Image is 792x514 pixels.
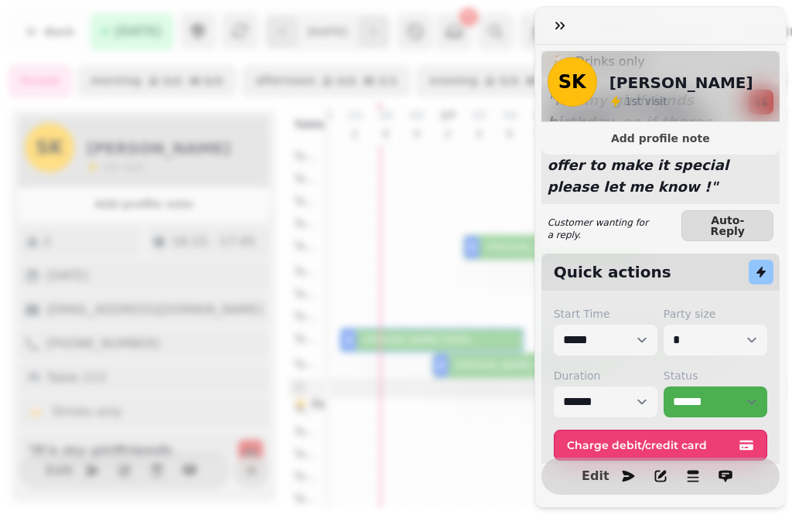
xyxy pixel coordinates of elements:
[695,215,760,237] span: Auto-Reply
[558,73,586,91] span: SK
[586,470,605,482] span: Edit
[681,210,773,241] button: Auto-Reply
[625,94,667,109] p: visit
[609,72,753,94] h2: [PERSON_NAME]
[554,261,671,283] h2: Quick actions
[664,306,767,322] label: Party size
[632,95,645,107] span: st
[554,368,657,383] label: Duration
[554,430,767,461] button: Charge debit/credit card
[548,128,773,148] button: Add profile note
[560,133,761,144] span: Add profile note
[664,368,767,383] label: Status
[548,216,682,241] p: Customer wanting for a reply.
[567,440,736,451] span: Charge debit/credit card
[625,95,632,107] span: 1
[580,461,611,492] button: Edit
[554,306,657,322] label: Start Time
